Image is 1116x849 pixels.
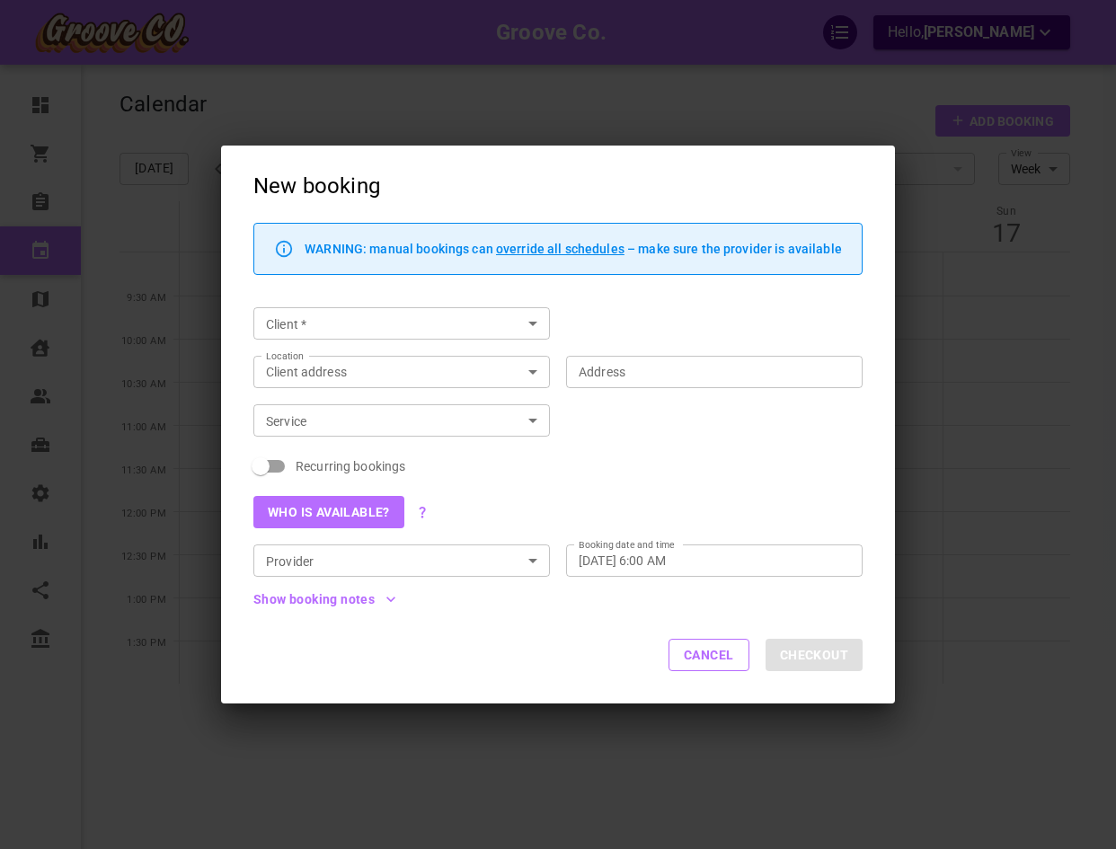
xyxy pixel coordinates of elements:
[579,538,674,552] label: Booking date and time
[579,552,843,570] input: Choose date, selected date is Aug 13, 2025
[253,593,396,606] button: Show booking notes
[571,361,839,384] input: Address
[259,313,515,335] input: Type to search
[305,242,842,256] p: WARNING: manual bookings can – make sure the provider is available
[415,505,430,519] svg: Use the Smart Clusters functionality to find the most suitable provider for the selected service ...
[221,146,895,223] h2: New booking
[496,242,624,256] span: override all schedules
[520,408,545,433] button: Open
[520,311,545,336] button: Open
[253,496,404,528] button: Who is available?
[669,639,749,671] button: Cancel
[296,457,405,475] span: Recurring bookings
[266,363,537,381] div: Client address
[266,349,304,363] label: Location
[520,548,545,573] button: Open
